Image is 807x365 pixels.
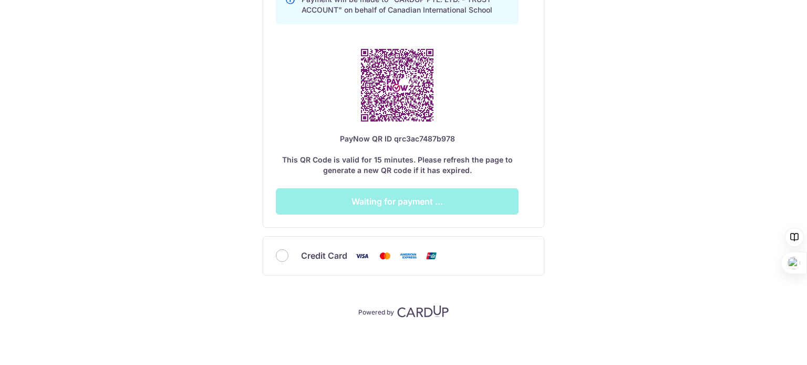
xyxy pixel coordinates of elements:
[375,249,396,262] img: Mastercard
[301,249,347,262] span: Credit Card
[276,249,531,262] div: Credit Card Visa Mastercard American Express Union Pay
[421,249,442,262] img: Union Pay
[276,134,519,176] div: This QR Code is valid for 15 minutes. Please refresh the page to generate a new QR code if it has...
[394,134,455,143] span: qrc3ac7487b978
[397,305,449,318] img: CardUp
[351,249,373,262] img: Visa
[340,134,392,143] span: PayNow QR ID
[398,249,419,262] img: American Express
[358,306,394,317] p: Powered by
[349,37,446,134] img: PayNow QR Code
